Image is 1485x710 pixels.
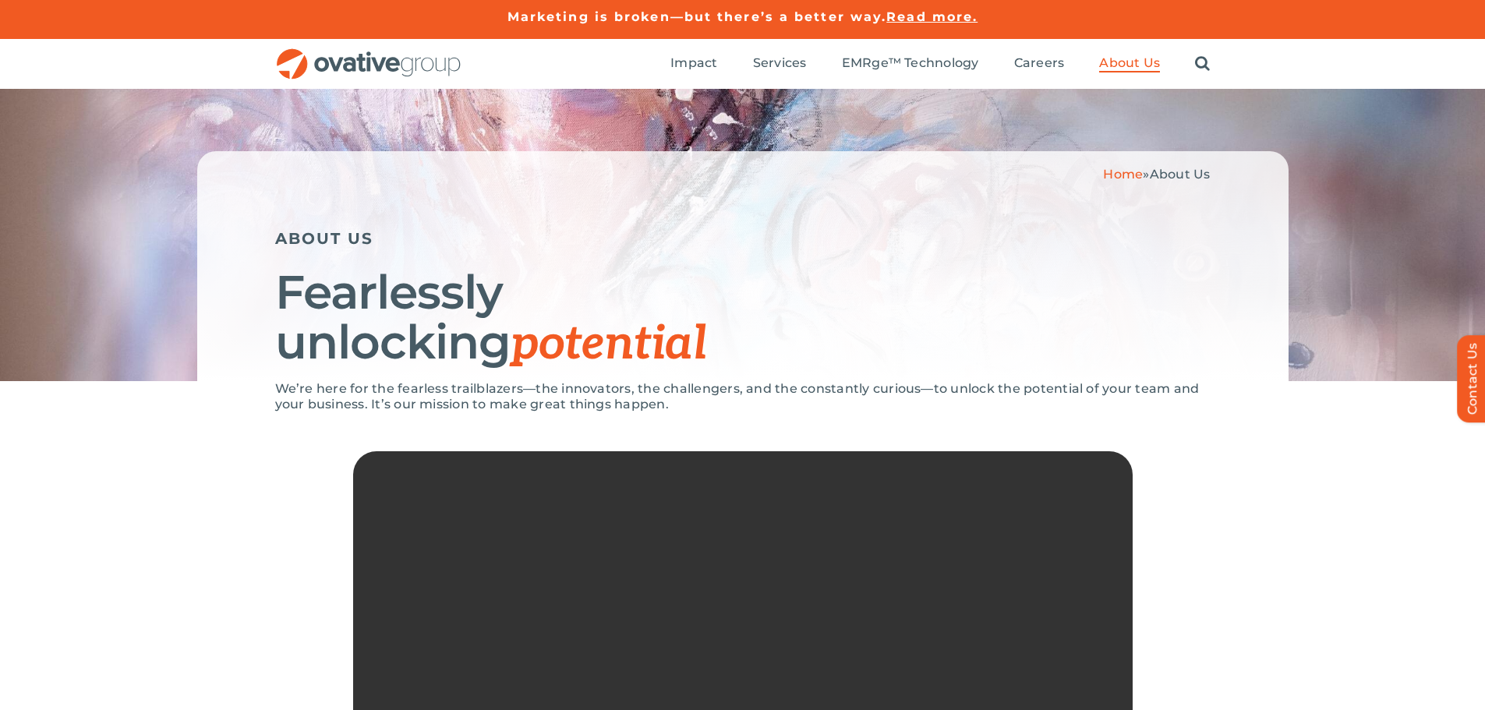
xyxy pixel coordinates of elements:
[753,55,807,71] span: Services
[670,55,717,72] a: Impact
[670,39,1210,89] nav: Menu
[275,267,1211,369] h1: Fearlessly unlocking
[753,55,807,72] a: Services
[1099,55,1160,72] a: About Us
[886,9,978,24] a: Read more.
[1014,55,1065,71] span: Careers
[1014,55,1065,72] a: Careers
[842,55,979,71] span: EMRge™ Technology
[1195,55,1210,72] a: Search
[842,55,979,72] a: EMRge™ Technology
[275,229,1211,248] h5: ABOUT US
[1103,167,1143,182] a: Home
[275,381,1211,412] p: We’re here for the fearless trailblazers—the innovators, the challengers, and the constantly curi...
[511,316,706,373] span: potential
[1150,167,1211,182] span: About Us
[1099,55,1160,71] span: About Us
[670,55,717,71] span: Impact
[275,47,462,62] a: OG_Full_horizontal_RGB
[507,9,887,24] a: Marketing is broken—but there’s a better way.
[1103,167,1210,182] span: »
